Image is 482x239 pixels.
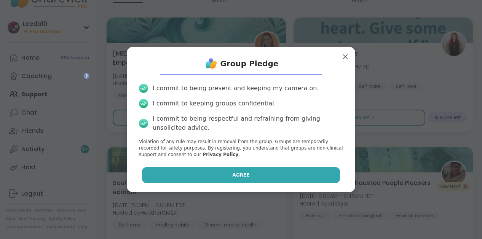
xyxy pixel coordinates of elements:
[203,152,238,157] a: Privacy Policy
[139,139,343,158] p: Violation of any rule may result in removal from the group. Groups are temporarily recorded for s...
[153,114,343,132] div: I commit to being respectful and refraining from giving unsolicited advice.
[83,73,89,79] iframe: Spotlight
[220,58,279,69] h1: Group Pledge
[233,172,250,178] span: Agree
[153,99,276,108] div: I commit to keeping groups confidential.
[204,56,219,71] img: ShareWell Logo
[153,84,319,93] div: I commit to being present and keeping my camera on.
[142,167,340,183] button: Agree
